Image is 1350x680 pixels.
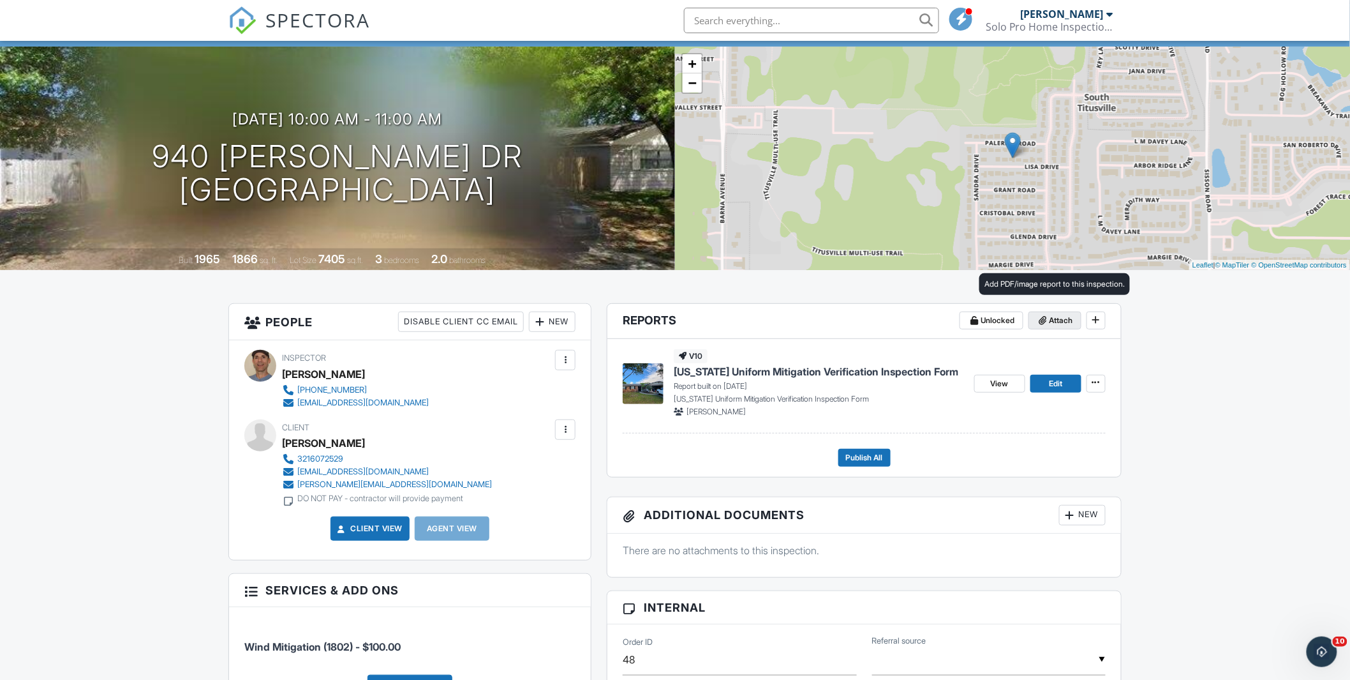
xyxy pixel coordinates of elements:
[297,454,343,464] div: 3216072529
[282,365,365,384] div: [PERSON_NAME]
[282,397,429,409] a: [EMAIL_ADDRESS][DOMAIN_NAME]
[450,255,486,265] span: bathrooms
[297,480,492,490] div: [PERSON_NAME][EMAIL_ADDRESS][DOMAIN_NAME]
[297,494,463,504] div: DO NOT PAY - contractor will provide payment
[607,497,1121,534] h3: Additional Documents
[385,255,420,265] span: bedrooms
[265,6,370,33] span: SPECTORA
[335,522,403,535] a: Client View
[376,252,383,266] div: 3
[607,591,1121,624] h3: Internal
[282,465,492,478] a: [EMAIL_ADDRESS][DOMAIN_NAME]
[1333,637,1347,647] span: 10
[683,73,702,93] a: Zoom out
[1192,261,1213,269] a: Leaflet
[179,255,193,265] span: Built
[1059,505,1106,525] div: New
[282,423,309,432] span: Client
[1189,260,1350,271] div: |
[1021,8,1104,20] div: [PERSON_NAME]
[872,635,926,647] label: Referral source
[229,574,591,607] h3: Services & Add ons
[228,6,256,34] img: The Best Home Inspection Software - Spectora
[684,8,939,33] input: Search everything...
[348,255,364,265] span: sq.ft.
[1215,261,1250,269] a: © MapTiler
[282,478,492,491] a: [PERSON_NAME][EMAIL_ADDRESS][DOMAIN_NAME]
[398,312,524,332] div: Disable Client CC Email
[529,312,575,332] div: New
[432,252,448,266] div: 2.0
[282,353,326,363] span: Inspector
[195,252,221,266] div: 1965
[319,252,346,266] div: 7405
[290,255,317,265] span: Lot Size
[297,467,429,477] div: [EMAIL_ADDRESS][DOMAIN_NAME]
[233,110,443,128] h3: [DATE] 10:00 am - 11:00 am
[229,304,591,340] h3: People
[623,637,653,648] label: Order ID
[282,384,429,397] a: [PHONE_NUMBER]
[152,140,523,208] h1: 940 [PERSON_NAME] Dr [GEOGRAPHIC_DATA]
[282,434,365,453] div: [PERSON_NAME]
[244,617,575,664] li: Service: Wind Mitigation (1802)
[1307,637,1337,667] iframe: Intercom live chat
[683,54,702,73] a: Zoom in
[233,252,258,266] div: 1866
[297,385,367,395] div: [PHONE_NUMBER]
[228,17,370,44] a: SPECTORA
[297,398,429,408] div: [EMAIL_ADDRESS][DOMAIN_NAME]
[1252,261,1347,269] a: © OpenStreetMap contributors
[244,640,401,653] span: Wind Mitigation (1802) - $100.00
[623,543,1106,557] p: There are no attachments to this inspection.
[260,255,278,265] span: sq. ft.
[986,20,1113,33] div: Solo Pro Home Inspection Services
[282,453,492,465] a: 3216072529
